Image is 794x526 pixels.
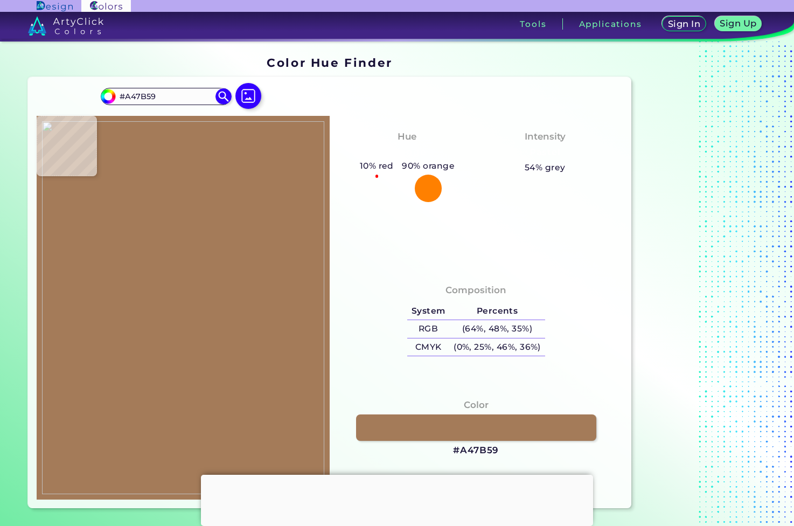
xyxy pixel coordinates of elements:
h5: (64%, 48%, 35%) [449,320,545,338]
h4: Hue [398,129,416,144]
h5: 54% grey [525,161,566,175]
h4: Composition [445,282,506,298]
a: Sign Up [716,17,760,31]
h3: Applications [579,20,642,28]
h5: Sign In [669,20,699,28]
h5: Sign Up [721,19,756,27]
a: Sign In [664,17,705,31]
h3: #A47B59 [453,444,499,457]
h5: Percents [449,302,545,320]
h5: CMYK [407,338,449,356]
h5: System [407,302,449,320]
h3: Pastel [525,146,565,159]
h1: Color Hue Finder [267,54,392,71]
h5: 10% red [356,159,398,173]
h5: 90% orange [398,159,459,173]
input: type color.. [116,89,216,103]
h5: (0%, 25%, 46%, 36%) [449,338,545,356]
img: icon picture [235,83,261,109]
img: logo_artyclick_colors_white.svg [28,16,104,36]
iframe: Advertisement [636,52,770,513]
h4: Intensity [525,129,566,144]
img: ArtyClick Design logo [37,1,73,11]
h3: Orange [384,146,430,159]
h4: Color [464,397,489,413]
h3: Tools [520,20,546,28]
img: 0ab917e6-618e-4440-8686-28d04983109d [42,121,324,494]
img: icon search [215,88,232,105]
h5: RGB [407,320,449,338]
iframe: Advertisement [201,475,593,523]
